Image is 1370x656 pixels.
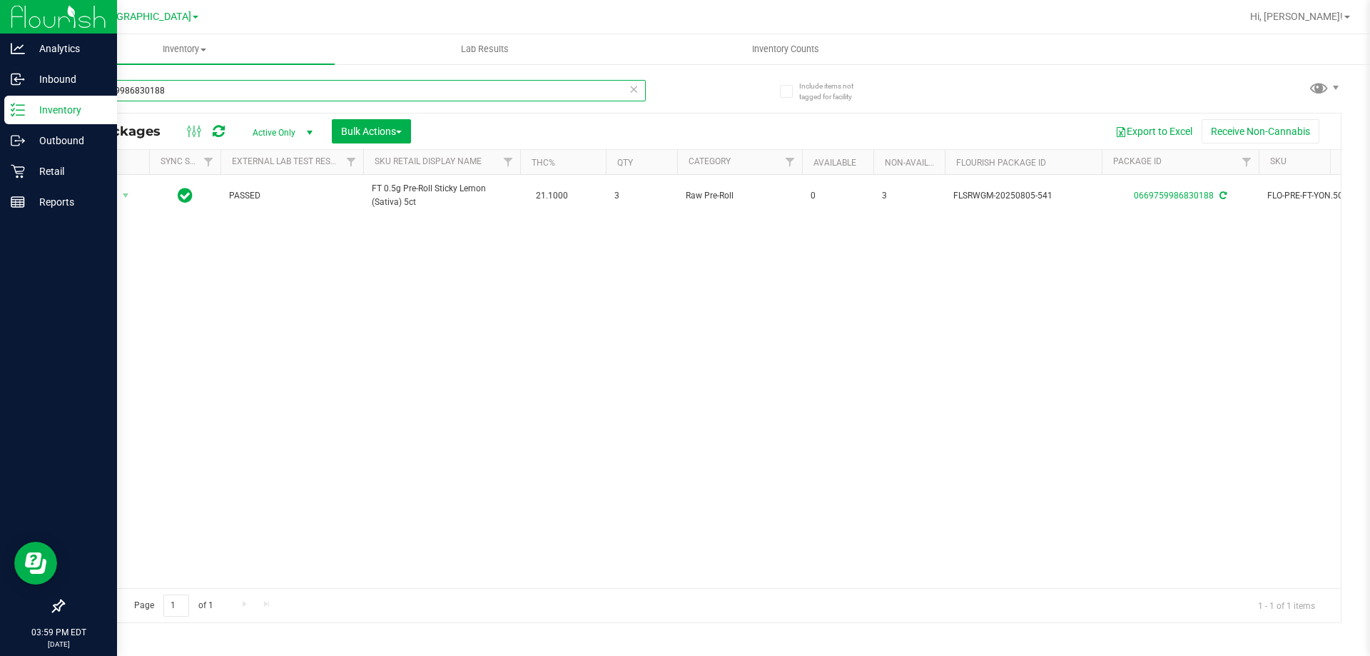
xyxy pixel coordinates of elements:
[335,34,635,64] a: Lab Results
[733,43,838,56] span: Inventory Counts
[117,186,135,206] span: select
[25,101,111,118] p: Inventory
[1270,156,1287,166] a: SKU
[332,119,411,143] button: Bulk Actions
[882,189,936,203] span: 3
[11,164,25,178] inline-svg: Retail
[1202,119,1319,143] button: Receive Non-Cannabis
[178,186,193,206] span: In Sync
[25,193,111,211] p: Reports
[1217,191,1227,201] span: Sync from Compliance System
[811,189,865,203] span: 0
[25,40,111,57] p: Analytics
[1235,150,1259,174] a: Filter
[25,132,111,149] p: Outbound
[340,150,363,174] a: Filter
[629,80,639,99] span: Clear
[778,150,802,174] a: Filter
[442,43,528,56] span: Lab Results
[6,626,111,639] p: 03:59 PM EDT
[885,158,948,168] a: Non-Available
[197,150,220,174] a: Filter
[63,80,646,101] input: Search Package ID, Item Name, SKU, Lot or Part Number...
[229,189,355,203] span: PASSED
[34,34,335,64] a: Inventory
[11,133,25,148] inline-svg: Outbound
[1106,119,1202,143] button: Export to Excel
[232,156,344,166] a: External Lab Test Result
[953,189,1093,203] span: FLSRWGM-20250805-541
[614,189,669,203] span: 3
[11,41,25,56] inline-svg: Analytics
[1134,191,1214,201] a: 0669759986830188
[635,34,935,64] a: Inventory Counts
[497,150,520,174] a: Filter
[25,163,111,180] p: Retail
[74,123,175,139] span: All Packages
[14,542,57,585] iframe: Resource center
[122,595,225,617] span: Page of 1
[689,156,731,166] a: Category
[799,81,871,102] span: Include items not tagged for facility
[1113,156,1162,166] a: Package ID
[375,156,482,166] a: Sku Retail Display Name
[1247,595,1326,616] span: 1 - 1 of 1 items
[11,72,25,86] inline-svg: Inbound
[529,186,575,206] span: 21.1000
[11,103,25,117] inline-svg: Inventory
[11,195,25,209] inline-svg: Reports
[532,158,555,168] a: THC%
[956,158,1046,168] a: Flourish Package ID
[25,71,111,88] p: Inbound
[372,182,512,209] span: FT 0.5g Pre-Roll Sticky Lemon (Sativa) 5ct
[163,595,189,617] input: 1
[341,126,402,137] span: Bulk Actions
[34,43,335,56] span: Inventory
[813,158,856,168] a: Available
[617,158,633,168] a: Qty
[93,11,191,23] span: [GEOGRAPHIC_DATA]
[686,189,793,203] span: Raw Pre-Roll
[6,639,111,650] p: [DATE]
[1250,11,1343,22] span: Hi, [PERSON_NAME]!
[161,156,215,166] a: Sync Status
